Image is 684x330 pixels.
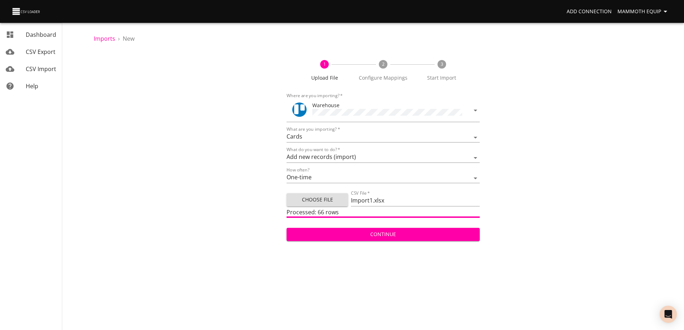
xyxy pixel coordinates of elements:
[287,168,309,172] label: How often?
[660,306,677,323] div: Open Intercom Messenger
[292,230,474,239] span: Continue
[351,191,370,195] label: CSV File
[292,102,307,117] img: Trello
[123,35,135,42] span: New
[287,99,479,122] div: ToolWarehouse
[567,7,612,16] span: Add Connection
[287,147,340,152] label: What do you want to do?
[292,195,342,204] span: Choose File
[415,74,468,81] span: Start Import
[298,74,351,81] span: Upload File
[94,35,115,42] a: Imports
[287,94,343,98] label: Where are you importing?
[382,61,385,67] text: 2
[440,61,443,67] text: 3
[357,74,410,81] span: Configure Mappings
[564,5,615,18] a: Add Connection
[26,65,56,73] span: CSV Import
[26,31,56,39] span: Dashboard
[287,193,348,206] button: Choose File
[292,102,307,117] div: Tool
[26,48,55,56] span: CSV Export
[617,7,670,16] span: Mammoth Equip
[118,34,120,43] li: ›
[287,127,340,131] label: What are you importing?
[287,228,479,241] button: Continue
[312,102,339,109] span: Warehouse
[11,6,41,16] img: CSV Loader
[615,5,673,18] button: Mammoth Equip
[287,208,339,216] span: Processed: 66 rows
[26,82,38,90] span: Help
[323,61,326,67] text: 1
